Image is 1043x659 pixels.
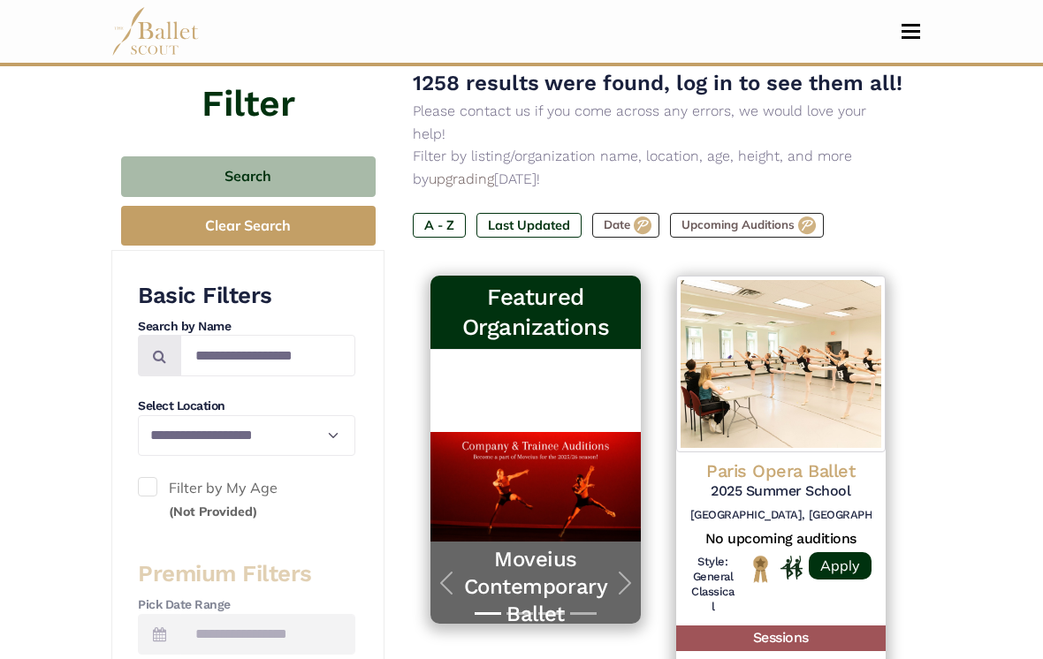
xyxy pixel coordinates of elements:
label: Filter by My Age [138,478,355,523]
h4: Search by Name [138,319,355,337]
a: Apply [809,553,872,580]
h4: Paris Opera Ballet [690,460,872,483]
h5: Sessions [676,626,886,652]
button: Slide 3 [538,604,565,625]
a: Moveius Contemporary Ballet [448,547,622,630]
h4: Select Location [138,398,355,416]
button: Slide 4 [570,604,597,625]
p: Please contact us if you come across any errors, we would love your help! [413,101,903,146]
button: Slide 1 [475,604,501,625]
h6: [GEOGRAPHIC_DATA], [GEOGRAPHIC_DATA] [690,509,872,524]
h5: No upcoming auditions [690,531,872,549]
h6: Style: General Classical [690,556,735,616]
img: National [750,556,772,583]
h4: Pick Date Range [138,597,355,615]
img: Logo [676,276,886,453]
h3: Featured Organizations [445,284,626,343]
h4: Filter [111,39,384,131]
input: Search by names... [180,336,355,377]
button: Slide 2 [506,604,533,625]
h5: 2025 Summer School [690,483,872,502]
h3: Basic Filters [138,282,355,312]
label: A - Z [413,214,466,239]
a: upgrading [429,171,494,188]
label: Date [592,214,659,239]
button: Toggle navigation [890,23,932,40]
p: Filter by listing/organization name, location, age, height, and more by [DATE]! [413,146,903,191]
span: 1258 results were found, log in to see them all! [413,72,902,96]
button: Search [121,157,376,199]
h3: Premium Filters [138,560,355,590]
img: In Person [780,557,803,579]
small: (Not Provided) [169,504,257,520]
button: Clear Search [121,207,376,246]
label: Upcoming Auditions [670,214,824,239]
label: Last Updated [476,214,582,239]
